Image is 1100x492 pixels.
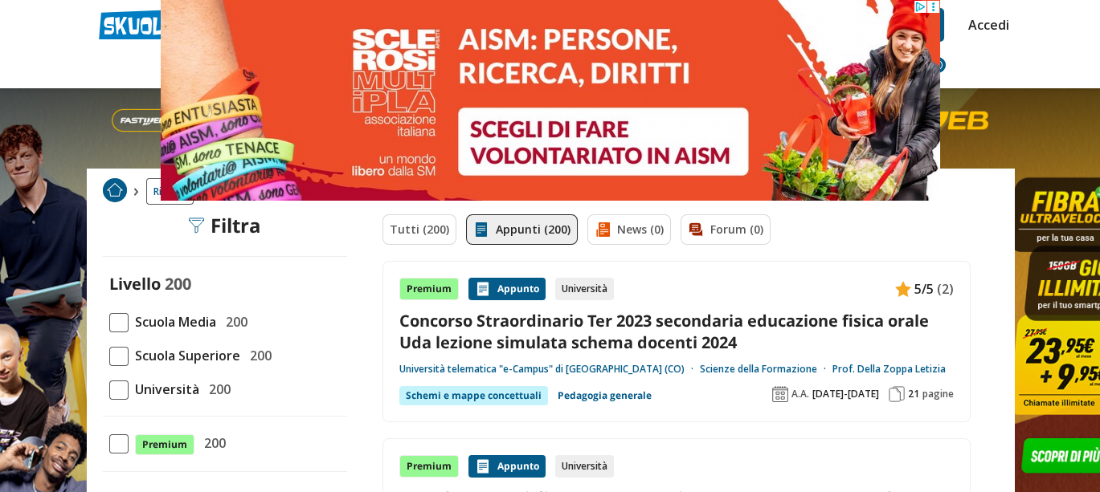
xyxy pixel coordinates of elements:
[466,214,578,245] a: Appunti (200)
[791,388,809,401] span: A.A.
[399,386,548,405] div: Schemi e mappe concettuali
[468,455,546,478] div: Appunto
[937,279,954,299] span: (2)
[399,455,459,478] div: Premium
[922,388,954,401] span: pagine
[103,178,127,205] a: Home
[399,363,700,376] a: Università telematica "e-Campus" di [GEOGRAPHIC_DATA] (CO)
[219,311,247,332] span: 200
[555,455,614,478] div: Università
[165,273,191,295] span: 200
[895,281,911,297] img: Appunti contenuto
[889,386,905,402] img: Pagine
[558,386,652,405] a: Pedagogia generale
[772,386,788,402] img: Anno accademico
[399,278,459,300] div: Premium
[382,214,456,245] a: Tutti (200)
[473,222,489,238] img: Appunti filtro contenuto attivo
[468,278,546,300] div: Appunto
[129,345,240,366] span: Scuola Superiore
[129,379,199,400] span: Università
[908,388,919,401] span: 21
[188,218,204,234] img: Filtra filtri mobile
[202,379,231,400] span: 200
[475,458,491,474] img: Appunti contenuto
[198,433,226,453] span: 200
[812,388,879,401] span: [DATE]-[DATE]
[146,178,194,205] a: Ricerca
[188,214,261,237] div: Filtra
[135,434,194,455] span: Premium
[109,273,161,295] label: Livello
[555,278,614,300] div: Università
[475,281,491,297] img: Appunti contenuto
[968,8,1002,42] a: Accedi
[832,363,946,376] a: Prof. Della Zoppa Letizia
[399,310,954,353] a: Concorso Straordinario Ter 2023 secondaria educazione fisica orale Uda lezione simulata schema do...
[700,363,832,376] a: Scienze della Formazione
[129,311,216,332] span: Scuola Media
[914,279,934,299] span: 5/5
[103,178,127,202] img: Home
[243,345,272,366] span: 200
